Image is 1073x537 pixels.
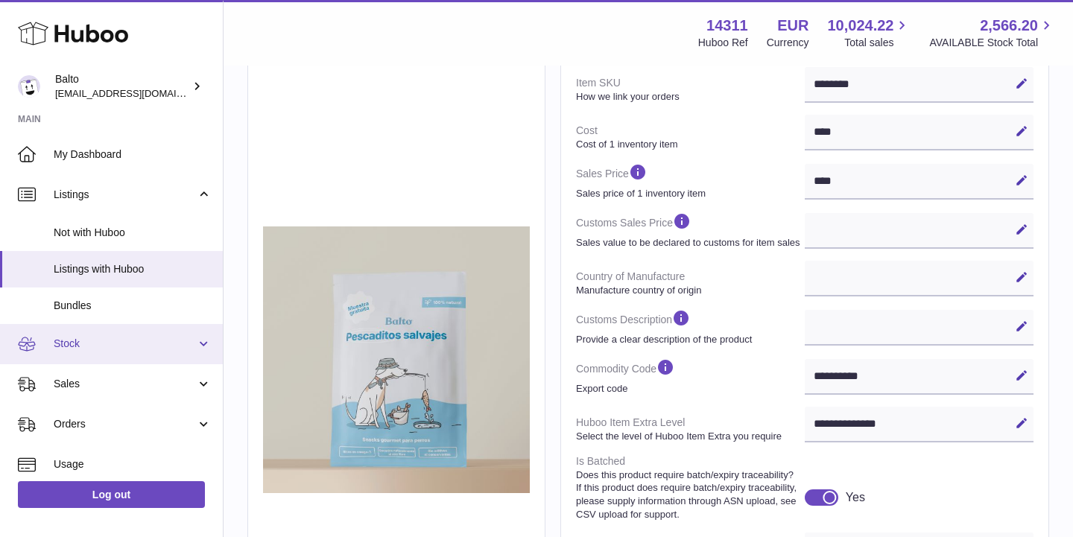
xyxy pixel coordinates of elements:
[929,16,1055,50] a: 2,566.20 AVAILABLE Stock Total
[576,352,805,401] dt: Commodity Code
[576,284,801,297] strong: Manufacture country of origin
[576,410,805,448] dt: Huboo Item Extra Level
[827,16,911,50] a: 10,024.22 Total sales
[846,489,865,506] div: Yes
[576,70,805,109] dt: Item SKU
[827,16,893,36] span: 10,024.22
[576,333,801,346] strong: Provide a clear description of the product
[54,299,212,313] span: Bundles
[576,302,805,352] dt: Customs Description
[263,226,530,493] img: 143111755177971.png
[55,87,219,99] span: [EMAIL_ADDRESS][DOMAIN_NAME]
[54,337,196,351] span: Stock
[576,468,801,521] strong: Does this product require batch/expiry traceability? If this product does require batch/expiry tr...
[576,156,805,206] dt: Sales Price
[576,448,805,527] dt: Is Batched
[706,16,748,36] strong: 14311
[54,226,212,240] span: Not with Huboo
[576,264,805,302] dt: Country of Manufacture
[576,118,805,156] dt: Cost
[54,147,212,162] span: My Dashboard
[576,236,801,250] strong: Sales value to be declared to customs for item sales
[54,417,196,431] span: Orders
[54,377,196,391] span: Sales
[767,36,809,50] div: Currency
[576,382,801,395] strong: Export code
[698,36,748,50] div: Huboo Ref
[18,481,205,508] a: Log out
[576,430,801,443] strong: Select the level of Huboo Item Extra you require
[54,457,212,471] span: Usage
[576,187,801,200] strong: Sales price of 1 inventory item
[576,138,801,151] strong: Cost of 1 inventory item
[929,36,1055,50] span: AVAILABLE Stock Total
[576,90,801,104] strong: How we link your orders
[54,188,196,202] span: Listings
[844,36,911,50] span: Total sales
[55,72,189,101] div: Balto
[777,16,808,36] strong: EUR
[576,206,805,255] dt: Customs Sales Price
[54,262,212,276] span: Listings with Huboo
[18,75,40,98] img: ops@balto.fr
[980,16,1038,36] span: 2,566.20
